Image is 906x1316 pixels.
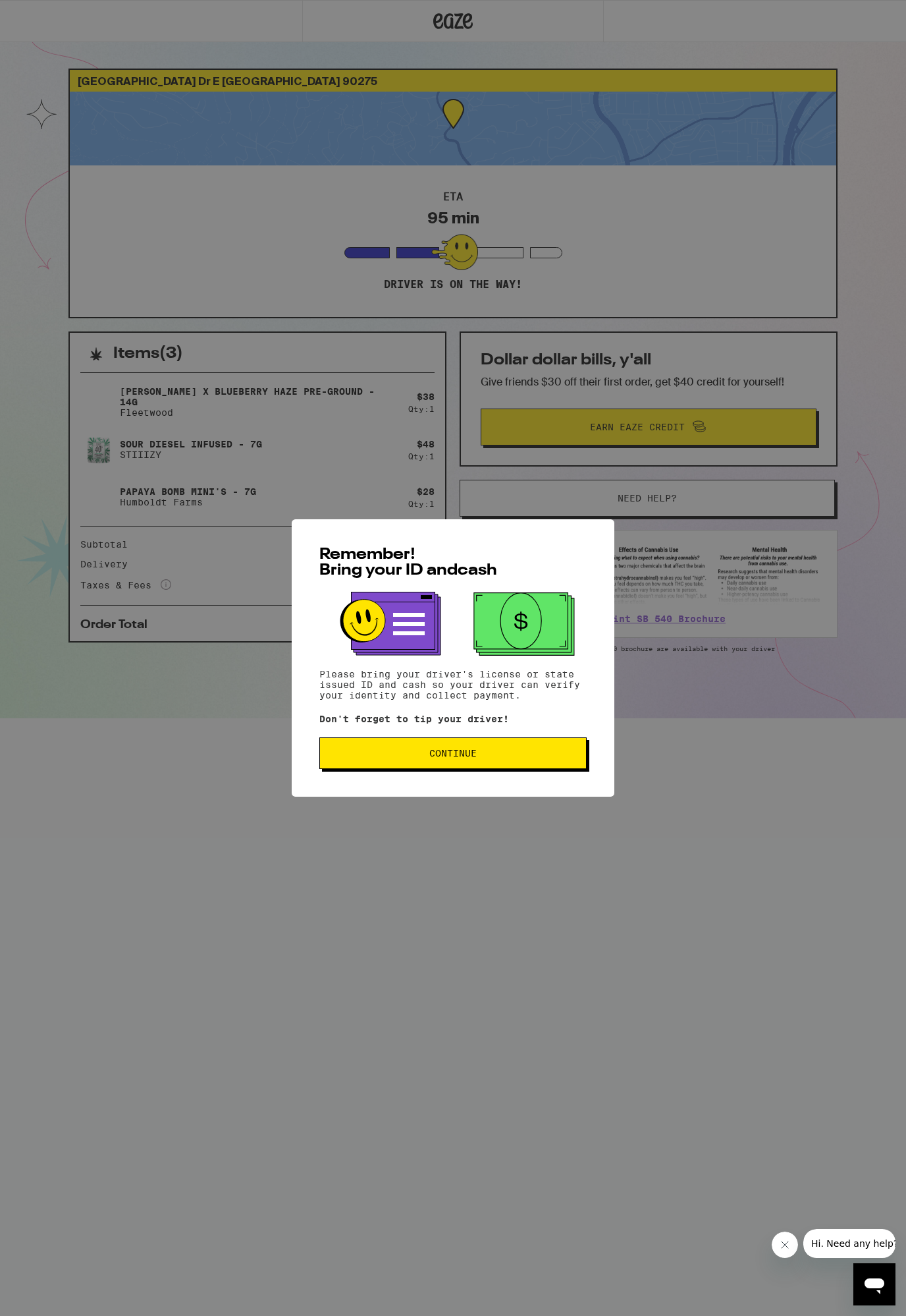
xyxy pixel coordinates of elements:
[319,547,497,579] span: Remember! Bring your ID and cash
[319,714,587,724] p: Don't forget to tip your driver!
[8,9,95,20] span: Hi. Need any help?
[319,737,587,769] button: Continue
[853,1263,895,1305] iframe: Button to launch messaging window
[772,1232,798,1258] iframe: Close message
[803,1229,895,1258] iframe: Message from company
[429,749,477,758] span: Continue
[319,669,587,701] p: Please bring your driver's license or state issued ID and cash so your driver can verify your ide...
